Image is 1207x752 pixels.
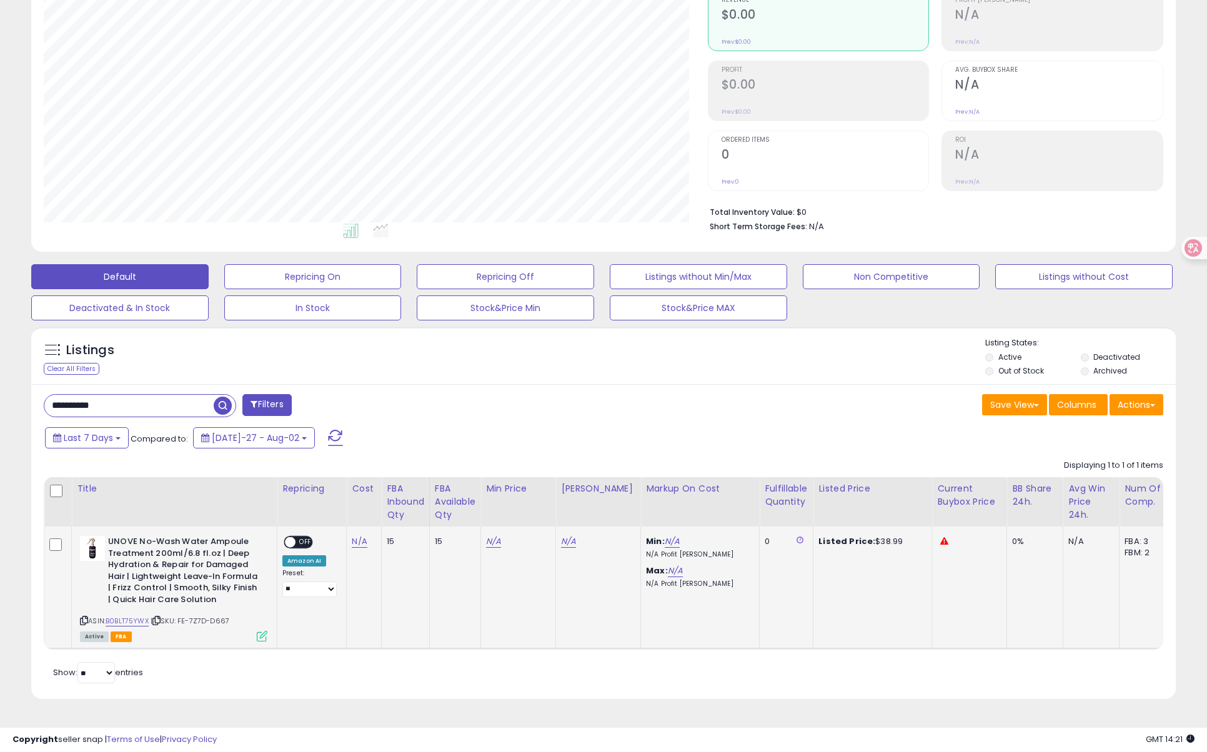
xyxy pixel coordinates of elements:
strong: Copyright [12,733,58,745]
span: All listings currently available for purchase on Amazon [80,631,109,642]
b: Listed Price: [818,535,875,547]
div: Cost [352,482,376,495]
span: N/A [809,220,824,232]
small: Prev: $0.00 [722,38,751,46]
div: Listed Price [818,482,926,495]
div: Min Price [486,482,550,495]
a: N/A [352,535,367,548]
a: Privacy Policy [162,733,217,745]
div: Preset: [282,569,337,597]
li: $0 [710,204,1154,219]
p: Listing States: [985,337,1175,349]
button: Stock&Price MAX [610,295,787,320]
div: Current Buybox Price [937,482,1001,508]
button: Stock&Price Min [417,295,594,320]
small: Prev: 0 [722,178,739,186]
span: FBA [111,631,132,642]
img: 31xxYhqym4L._SL40_.jpg [80,536,105,561]
h2: N/A [955,147,1163,164]
button: Deactivated & In Stock [31,295,209,320]
div: [PERSON_NAME] [561,482,635,495]
p: N/A Profit [PERSON_NAME] [646,550,750,559]
a: N/A [561,535,576,548]
b: Short Term Storage Fees: [710,221,807,232]
a: Terms of Use [107,733,160,745]
div: FBM: 2 [1125,547,1166,558]
a: N/A [486,535,501,548]
div: Clear All Filters [44,363,99,375]
button: Repricing On [224,264,402,289]
small: Prev: $0.00 [722,108,751,116]
div: Repricing [282,482,341,495]
h2: 0 [722,147,929,164]
button: Filters [242,394,291,416]
div: ASIN: [80,536,267,640]
button: In Stock [224,295,402,320]
small: Prev: N/A [955,108,980,116]
div: BB Share 24h. [1012,482,1058,508]
a: B0BLT75YWX [106,616,149,626]
div: $38.99 [818,536,922,547]
label: Active [998,352,1021,362]
button: Columns [1049,394,1108,415]
div: N/A [1068,536,1110,547]
span: Columns [1057,398,1096,411]
small: Prev: N/A [955,178,980,186]
b: UNOVE No-Wash Water Ampoule Treatment 200ml/6.8 fl.oz | Deep Hydration & Repair for Damaged Hair ... [108,536,260,608]
small: Prev: N/A [955,38,980,46]
div: Amazon AI [282,555,326,566]
span: 2025-08-10 14:21 GMT [1146,733,1195,745]
div: 15 [387,536,420,547]
label: Out of Stock [998,365,1044,376]
div: Num of Comp. [1125,482,1170,508]
h5: Listings [66,342,114,359]
button: Save View [982,394,1047,415]
span: Avg. Buybox Share [955,67,1163,74]
button: Default [31,264,209,289]
div: FBA Available Qty [435,482,475,522]
div: Title [77,482,272,495]
span: Show: entries [53,666,143,678]
div: FBA inbound Qty [387,482,424,522]
span: Ordered Items [722,137,929,144]
span: ROI [955,137,1163,144]
div: 0% [1012,536,1053,547]
div: Markup on Cost [646,482,754,495]
span: Profit [722,67,929,74]
button: Actions [1110,394,1163,415]
div: FBA: 3 [1125,536,1166,547]
p: N/A Profit [PERSON_NAME] [646,580,750,588]
label: Deactivated [1093,352,1140,362]
button: Repricing Off [417,264,594,289]
h2: N/A [955,7,1163,24]
div: 0 [765,536,803,547]
button: Non Competitive [803,264,980,289]
b: Max: [646,565,668,576]
div: Avg Win Price 24h. [1068,482,1114,522]
span: Last 7 Days [64,432,113,444]
div: Displaying 1 to 1 of 1 items [1064,460,1163,472]
th: The percentage added to the cost of goods (COGS) that forms the calculator for Min & Max prices. [641,477,760,527]
div: 15 [435,536,471,547]
button: Listings without Cost [995,264,1173,289]
a: N/A [668,565,683,577]
h2: $0.00 [722,77,929,94]
button: Listings without Min/Max [610,264,787,289]
span: OFF [296,537,315,548]
span: [DATE]-27 - Aug-02 [212,432,299,444]
button: Last 7 Days [45,427,129,448]
h2: N/A [955,77,1163,94]
button: [DATE]-27 - Aug-02 [193,427,315,448]
span: | SKU: FE-7Z7D-D667 [151,616,229,626]
b: Total Inventory Value: [710,207,795,217]
div: Fulfillable Quantity [765,482,808,508]
a: N/A [665,535,680,548]
b: Min: [646,535,665,547]
label: Archived [1093,365,1127,376]
div: seller snap | | [12,734,217,746]
h2: $0.00 [722,7,929,24]
span: Compared to: [131,433,188,445]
